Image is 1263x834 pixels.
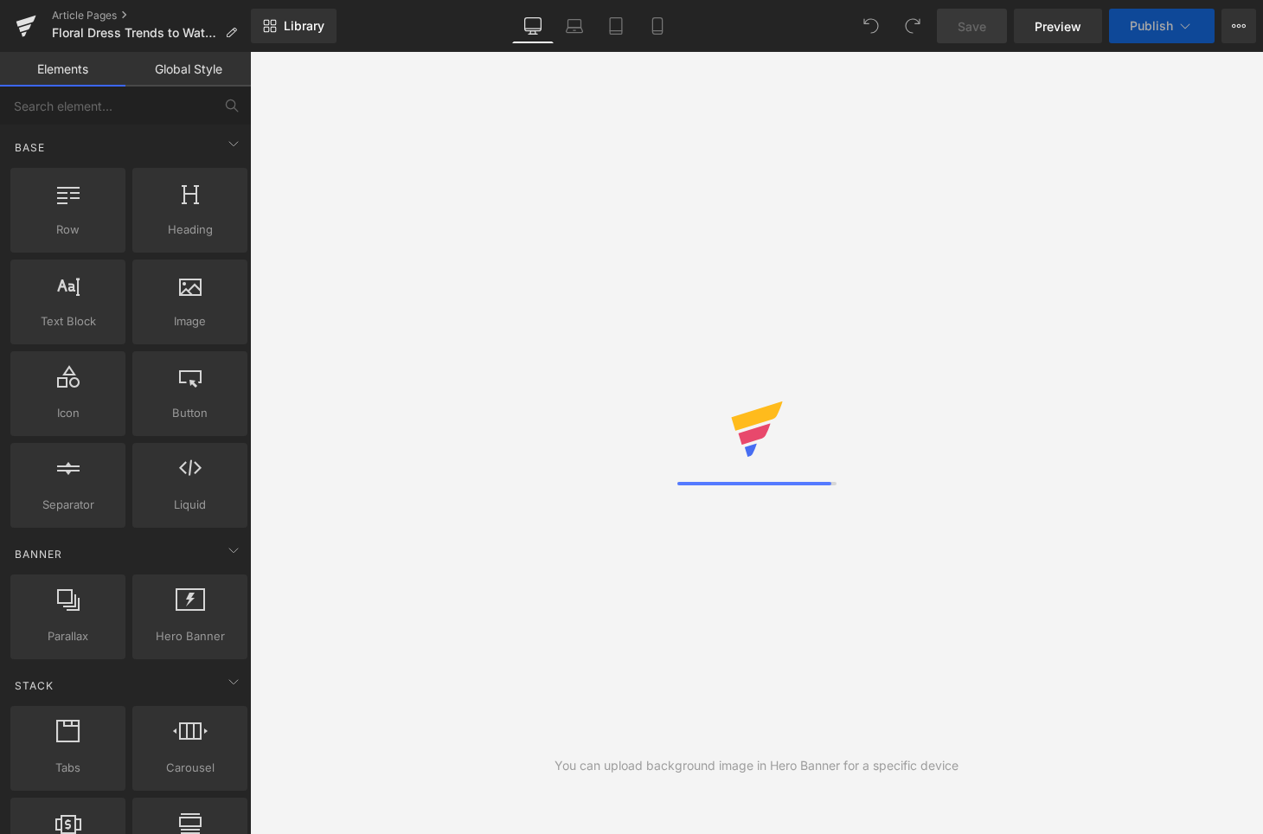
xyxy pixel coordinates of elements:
button: More [1221,9,1256,43]
span: Liquid [138,496,242,514]
span: Image [138,312,242,330]
a: Preview [1014,9,1102,43]
span: Carousel [138,759,242,777]
a: Global Style [125,52,251,87]
a: Desktop [512,9,554,43]
button: Redo [895,9,930,43]
a: Tablet [595,9,637,43]
span: Library [284,18,324,34]
span: Publish [1130,19,1173,33]
button: Publish [1109,9,1215,43]
span: Icon [16,404,120,422]
a: Mobile [637,9,678,43]
span: Button [138,404,242,422]
a: Laptop [554,9,595,43]
div: You can upload background image in Hero Banner for a specific device [555,756,958,775]
span: Banner [13,546,64,562]
span: Separator [16,496,120,514]
span: Tabs [16,759,120,777]
span: Parallax [16,627,120,645]
a: Article Pages [52,9,251,22]
span: Stack [13,677,55,694]
span: Hero Banner [138,627,242,645]
span: Row [16,221,120,239]
span: Base [13,139,47,156]
span: Save [958,17,986,35]
span: Preview [1035,17,1081,35]
span: Floral Dress Trends to Watch This Season [52,26,218,40]
span: Heading [138,221,242,239]
a: New Library [251,9,337,43]
button: Undo [854,9,888,43]
span: Text Block [16,312,120,330]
